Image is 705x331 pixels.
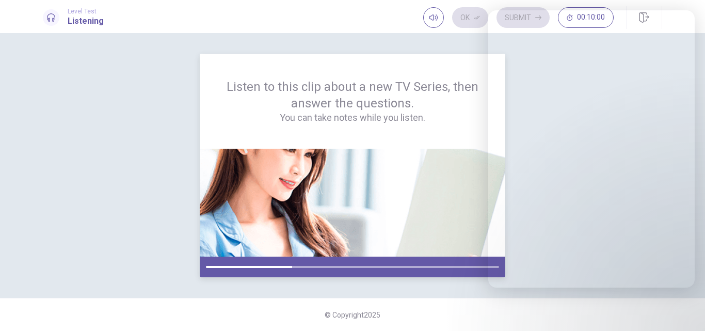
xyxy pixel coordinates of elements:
span: Level Test [68,8,104,15]
span: © Copyright 2025 [325,311,380,319]
button: 00:10:00 [558,7,614,28]
iframe: Intercom live chat [670,296,695,321]
div: Listen to this clip about a new TV Series, then answer the questions. [225,78,480,124]
iframe: Intercom live chat [488,10,695,288]
h1: Listening [68,15,104,27]
img: passage image [200,149,505,257]
h4: You can take notes while you listen. [225,112,480,124]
